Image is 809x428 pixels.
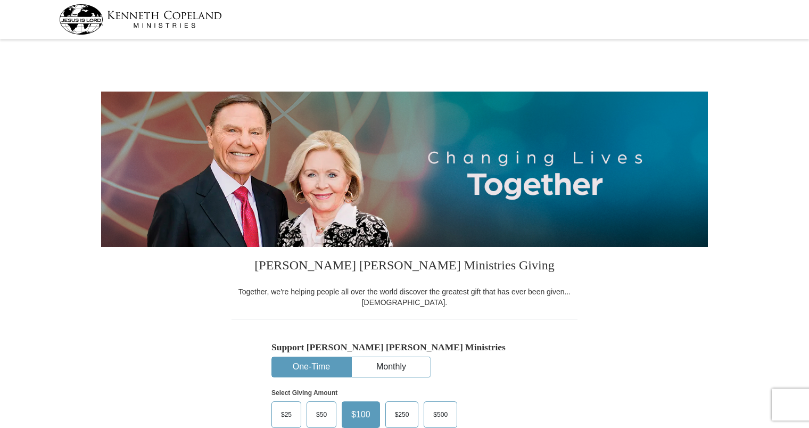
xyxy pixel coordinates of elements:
[390,407,415,423] span: $250
[232,247,577,286] h3: [PERSON_NAME] [PERSON_NAME] Ministries Giving
[311,407,332,423] span: $50
[346,407,376,423] span: $100
[428,407,453,423] span: $500
[271,342,538,353] h5: Support [PERSON_NAME] [PERSON_NAME] Ministries
[59,4,222,35] img: kcm-header-logo.svg
[232,286,577,308] div: Together, we're helping people all over the world discover the greatest gift that has ever been g...
[276,407,297,423] span: $25
[271,389,337,397] strong: Select Giving Amount
[352,357,431,377] button: Monthly
[272,357,351,377] button: One-Time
